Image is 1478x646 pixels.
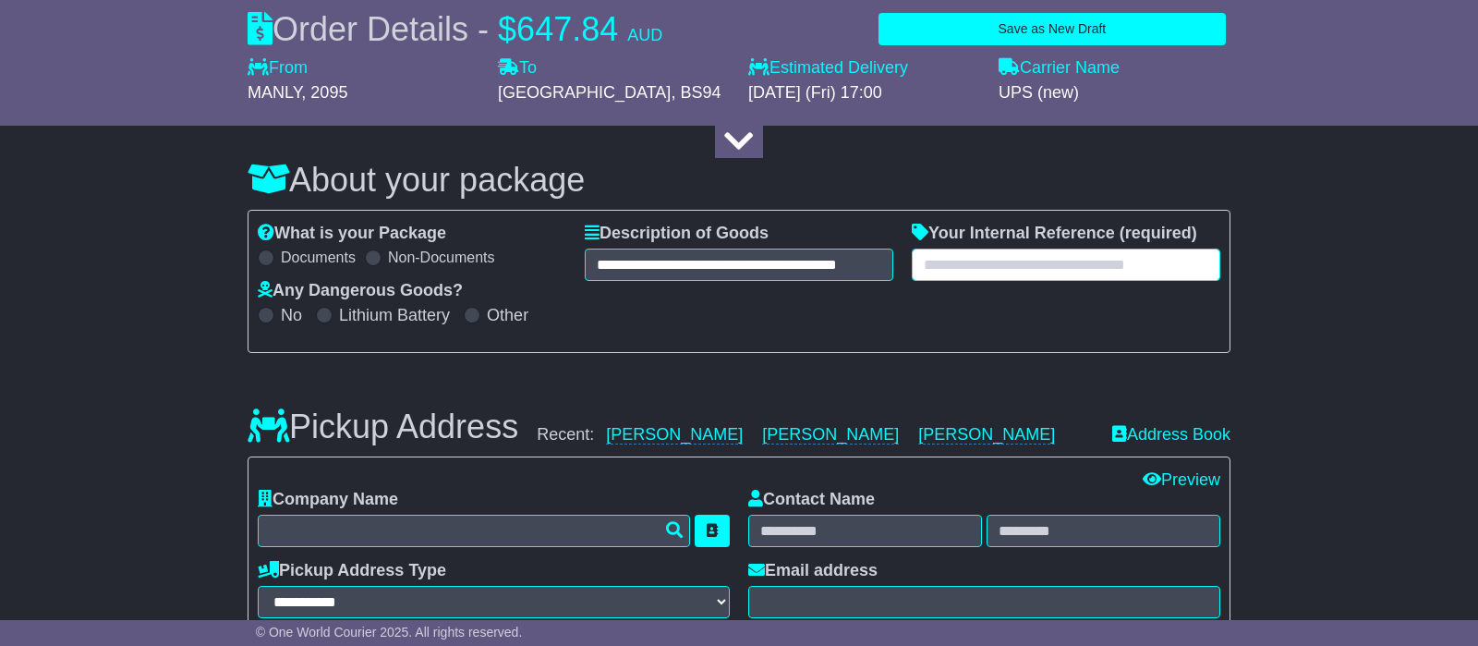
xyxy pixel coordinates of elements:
[516,10,618,48] span: 647.84
[912,224,1197,244] label: Your Internal Reference (required)
[248,408,518,445] h3: Pickup Address
[248,58,308,79] label: From
[748,83,980,104] div: [DATE] (Fri) 17:00
[748,58,980,79] label: Estimated Delivery
[248,9,662,49] div: Order Details -
[258,561,446,581] label: Pickup Address Type
[748,490,875,510] label: Contact Name
[498,58,537,79] label: To
[748,561,878,581] label: Email address
[498,83,671,102] span: [GEOGRAPHIC_DATA]
[388,249,495,266] label: Non-Documents
[339,306,450,326] label: Lithium Battery
[258,281,463,301] label: Any Dangerous Goods?
[999,58,1120,79] label: Carrier Name
[256,625,523,640] span: © One World Courier 2025. All rights reserved.
[1143,470,1220,489] a: Preview
[258,224,446,244] label: What is your Package
[248,162,1230,199] h3: About your package
[498,10,516,48] span: $
[762,425,899,445] a: [PERSON_NAME]
[248,83,301,102] span: MANLY
[918,425,1055,445] a: [PERSON_NAME]
[281,306,302,326] label: No
[671,83,721,102] span: , BS94
[878,13,1226,45] button: Save as New Draft
[1112,425,1230,445] a: Address Book
[281,249,356,266] label: Documents
[301,83,347,102] span: , 2095
[258,490,398,510] label: Company Name
[627,26,662,44] span: AUD
[487,306,528,326] label: Other
[606,425,743,445] a: [PERSON_NAME]
[585,224,769,244] label: Description of Goods
[537,425,1094,445] div: Recent:
[999,83,1230,104] div: UPS (new)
